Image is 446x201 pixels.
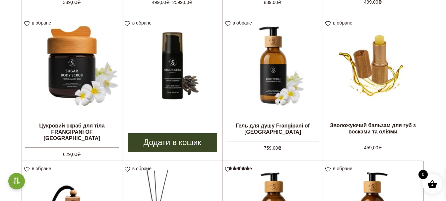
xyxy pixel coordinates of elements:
[333,20,352,25] span: в обране
[125,166,154,171] a: в обране
[325,167,331,172] img: unfavourite.svg
[225,21,230,26] img: unfavourite.svg
[77,152,81,157] span: ₴
[223,15,323,150] a: Гель для душу Frangipani of [GEOGRAPHIC_DATA] 759,00₴
[325,21,331,26] img: unfavourite.svg
[225,166,254,171] a: в обране
[24,166,53,171] a: в обране
[125,20,154,25] a: в обране
[128,133,217,152] a: Додати в кошик: “Крем для рук MONACO”
[323,15,423,150] a: Зволожуючий бальзам для губ з восками та оліями 459,00₴
[278,145,282,151] span: ₴
[24,20,53,25] a: в обране
[418,170,428,179] span: 0
[325,20,354,25] a: в обране
[125,167,130,172] img: unfavourite.svg
[233,166,252,171] span: в обране
[125,21,130,26] img: unfavourite.svg
[233,20,252,25] span: в обране
[225,167,230,172] img: unfavourite.svg
[24,167,30,172] img: unfavourite.svg
[223,120,323,138] h2: Гель для душу Frangipani of [GEOGRAPHIC_DATA]
[323,120,423,137] h2: Зволожуючий бальзам для губ з восками та оліями
[32,20,51,25] span: в обране
[325,166,354,171] a: в обране
[32,166,51,171] span: в обране
[24,21,30,26] img: unfavourite.svg
[225,20,254,25] a: в обране
[22,15,122,150] a: Цукровий скраб для тіла FRANGIPANI OF [GEOGRAPHIC_DATA] 629,00₴
[364,145,382,150] bdi: 459,00
[378,145,382,150] span: ₴
[22,120,122,144] h2: Цукровий скраб для тіла FRANGIPANI OF [GEOGRAPHIC_DATA]
[132,166,152,171] span: в обране
[333,166,352,171] span: в обране
[132,20,152,25] span: в обране
[63,152,81,157] bdi: 629,00
[264,145,282,151] bdi: 759,00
